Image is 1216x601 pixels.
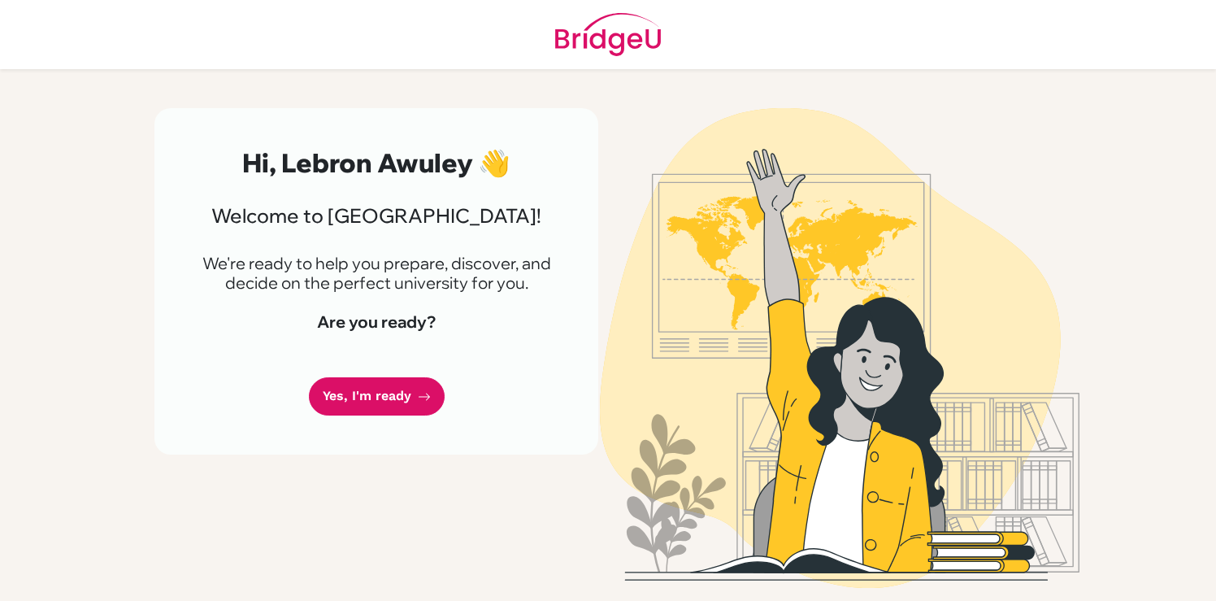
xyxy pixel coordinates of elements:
[193,312,559,332] h4: Are you ready?
[309,377,445,416] a: Yes, I'm ready
[193,204,559,228] h3: Welcome to [GEOGRAPHIC_DATA]!
[193,254,559,293] p: We're ready to help you prepare, discover, and decide on the perfect university for you.
[193,147,559,178] h2: Hi, Lebron Awuley 👋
